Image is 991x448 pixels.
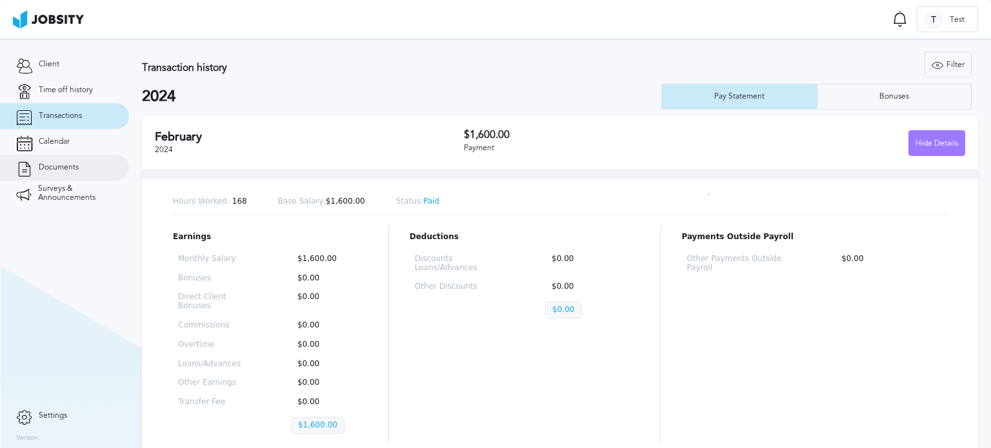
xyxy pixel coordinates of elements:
span: Time off history [39,86,93,95]
p: $0.00 [545,302,581,318]
p: 168 [173,197,247,206]
p: Other Earnings [178,378,250,387]
p: $1,600.00 [291,255,363,264]
p: $1,600.00 [291,417,345,434]
h3: Transaction history [142,62,596,73]
span: 2024 [155,145,173,154]
div: T [924,10,943,30]
span: Client [39,60,59,69]
p: Monthly Salary [178,255,250,264]
button: Filter [925,52,972,77]
p: Commissions [178,321,250,330]
p: Payments Outside Payroll [681,233,947,242]
div: Filter [925,52,971,78]
p: $0.00 [291,321,363,330]
button: Pay Statement [661,84,817,110]
p: $0.00 [545,282,634,291]
p: $0.00 [291,274,363,283]
p: $0.00 [291,378,363,387]
p: $0.00 [835,255,942,273]
div: Payment [464,144,715,153]
p: Bonuses [178,274,250,283]
button: Bonuses [817,84,972,110]
p: $1,600.00 [278,197,365,206]
p: Transfer Fee [178,398,250,407]
label: Version: [16,434,40,442]
div: Pay Statement [708,92,771,101]
div: Hide Details [909,131,965,157]
p: $0.00 [291,293,363,311]
p: $0.00 [291,340,363,349]
h2: 2024 [142,88,661,106]
p: Overtime [178,340,250,349]
button: Hide Details [908,130,965,156]
p: Paid [396,197,439,206]
span: Documents [39,163,79,172]
span: Test [943,15,971,24]
p: $0.00 [545,255,634,273]
span: Calendar [39,137,70,146]
p: Deductions [410,233,640,242]
span: Transactions [39,112,82,121]
img: ab4bad089aa723f57921c736e9817d99.png [13,10,84,28]
span: Settings [39,411,67,420]
span: Surveys & Announcements [38,184,113,202]
p: Discounts Loans/Advances [415,255,504,273]
p: Other Payments Outside Payroll [686,255,794,273]
p: Other Discounts [415,282,504,291]
p: Loans/Advances [178,360,250,369]
p: Direct Client Bonuses [178,293,250,311]
button: TTest [917,6,978,32]
h3: $1,600.00 [464,129,715,141]
span: Hours Worked: [173,197,230,206]
p: Earnings [173,233,368,242]
div: Bonuses [873,92,916,101]
h2: February [155,130,464,144]
span: Base Salary: [278,197,326,206]
span: Status: [396,197,423,206]
p: $0.00 [291,360,363,369]
p: $0.00 [291,398,363,407]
